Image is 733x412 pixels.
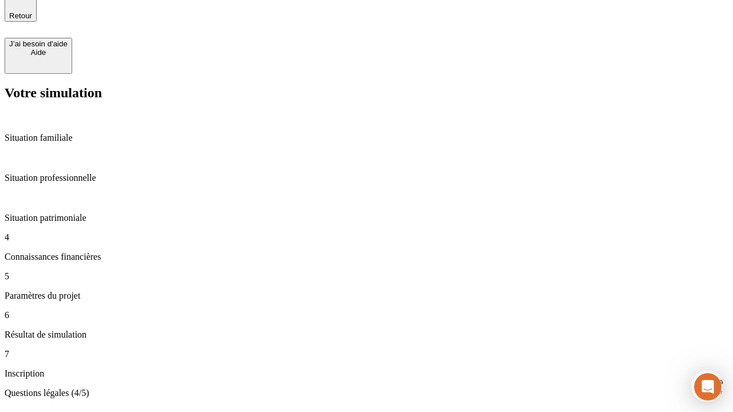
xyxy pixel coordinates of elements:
[694,373,722,401] iframe: Intercom live chat
[5,349,728,359] p: 7
[9,11,32,20] span: Retour
[5,213,728,223] p: Situation patrimoniale
[5,369,728,379] p: Inscription
[9,39,68,48] div: J’ai besoin d'aide
[5,388,728,398] p: Questions légales (4/5)
[12,19,282,31] div: L’équipe répond généralement dans un délai de quelques minutes.
[5,133,728,143] p: Situation familiale
[5,5,316,36] div: Ouvrir le Messenger Intercom
[5,330,728,340] p: Résultat de simulation
[9,48,68,57] div: Aide
[5,38,72,74] button: J’ai besoin d'aideAide
[5,173,728,183] p: Situation professionnelle
[5,291,728,301] p: Paramètres du projet
[12,10,282,19] div: Vous avez besoin d’aide ?
[5,85,728,101] h2: Votre simulation
[5,271,728,282] p: 5
[5,232,728,243] p: 4
[5,310,728,320] p: 6
[5,252,728,262] p: Connaissances financières
[691,370,723,402] iframe: Intercom live chat discovery launcher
